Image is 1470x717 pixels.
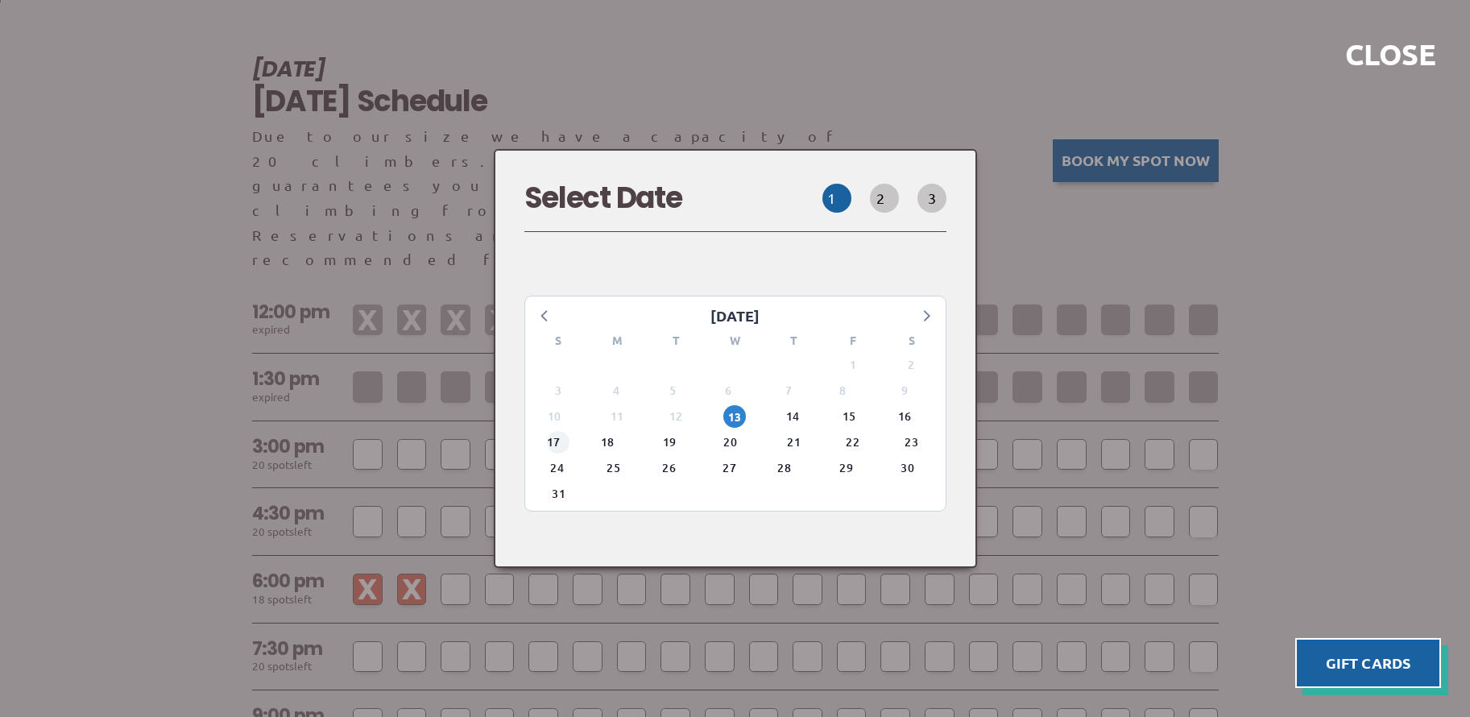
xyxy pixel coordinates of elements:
span: Tuesday, August 12, 2025 [665,405,687,428]
span: Saturday, August 2, 2025 [901,354,923,376]
span: Wednesday, August 20, 2025 [723,431,746,454]
span: Thursday, August 7, 2025 [783,379,805,402]
div: S [529,331,588,352]
span: Sunday, August 31, 2025 [547,483,569,505]
span: Friday, August 1, 2025 [842,354,864,376]
span: Monday, August 18, 2025 [606,431,628,454]
span: Sunday, August 10, 2025 [547,405,569,428]
span: Saturday, August 30, 2025 [901,457,923,479]
span: Sunday, August 17, 2025 [547,431,569,454]
span: Friday, August 22, 2025 [842,431,864,454]
span: Tuesday, August 26, 2025 [665,457,687,479]
div: W [706,331,764,352]
span: Friday, August 8, 2025 [842,379,864,402]
span: Friday, August 15, 2025 [842,405,864,428]
span: Tuesday, August 5, 2025 [665,379,687,402]
div: [DATE] [710,305,760,327]
button: 2 [870,184,899,213]
span: Monday, August 11, 2025 [606,405,628,428]
span: Wednesday, August 6, 2025 [723,379,746,402]
button: 1 [822,184,851,213]
div: S [882,331,941,352]
span: Thursday, August 14, 2025 [783,405,805,428]
span: Thursday, August 28, 2025 [783,457,805,479]
span: Tuesday, August 19, 2025 [665,431,687,454]
span: Monday, August 4, 2025 [606,379,628,402]
div: M [588,331,647,352]
h3: Select Date [524,180,682,218]
span: Wednesday, August 27, 2025 [723,457,746,479]
div: T [764,331,823,352]
span: Friday, August 29, 2025 [842,457,864,479]
span: Saturday, August 23, 2025 [901,431,923,454]
div: F [823,331,882,352]
span: Thursday, August 21, 2025 [783,431,805,454]
span: Sunday, August 3, 2025 [547,379,569,402]
div: T [647,331,706,352]
span: Sunday, August 24, 2025 [547,457,569,479]
span: Wednesday, August 13, 2025 [723,405,746,428]
span: Saturday, August 9, 2025 [901,379,923,402]
span: Saturday, August 16, 2025 [901,405,923,428]
button: Close [1340,29,1441,80]
button: 3 [917,184,946,213]
span: Monday, August 25, 2025 [606,457,628,479]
